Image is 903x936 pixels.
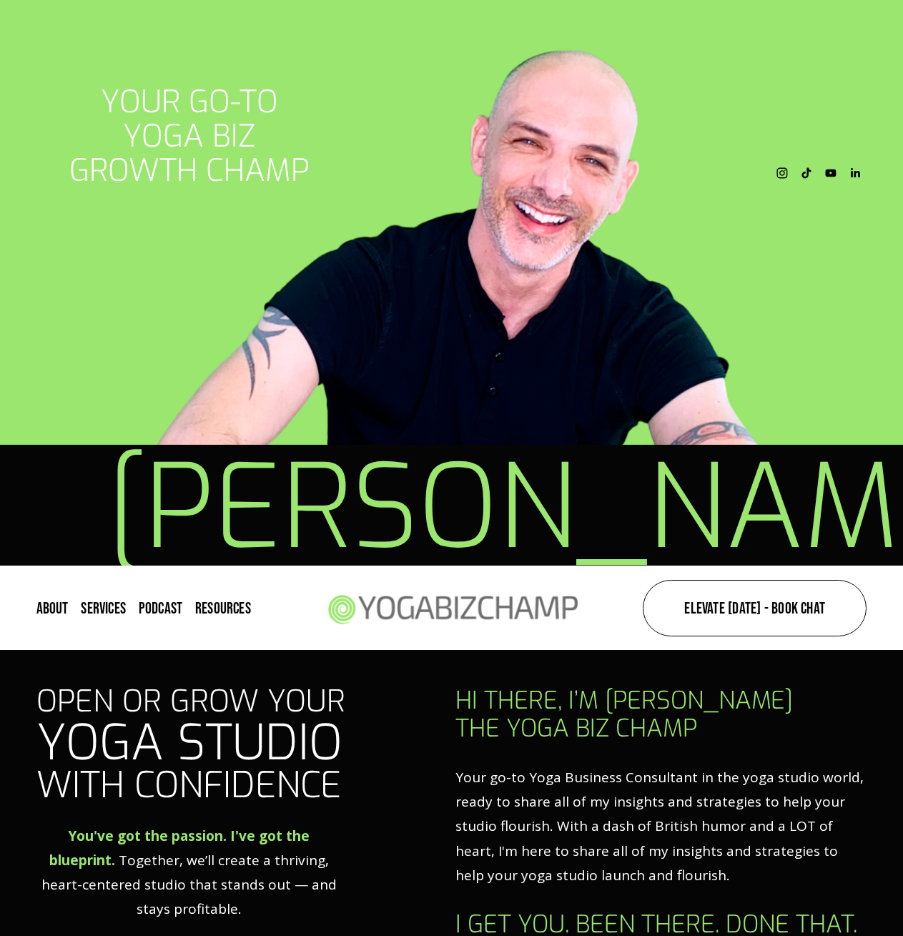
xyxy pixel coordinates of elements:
[36,762,341,809] span: with Confidence
[455,686,867,742] h3: hi there, i’m [PERSON_NAME] the yoga biz champ
[36,824,343,922] p: Together, we’ll create a thriving, heart-centered studio that stands out — and stays profitable.
[849,162,861,184] a: LinkedIn
[825,162,837,184] a: YouTube
[139,598,183,617] a: Podcast
[69,82,310,191] span: your go-to yoga biz Growth champ
[36,681,345,721] span: Open or Grow Your
[801,162,812,184] a: TikTok
[195,600,251,616] span: Resources
[81,598,126,617] a: Services
[776,162,788,184] a: Instagram
[455,765,867,887] p: Your go-to Yoga Business Consultant in the yoga studio world, ready to share all of my insights a...
[36,710,342,775] span: Yoga Studio
[195,598,251,617] a: folder dropdown
[36,598,69,617] a: About
[643,580,867,636] a: Elevate [DATE] - Book Chat
[319,575,585,641] img: Yoga Biz Champ
[49,827,313,870] strong: You've got the passion. I've got the blueprint.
